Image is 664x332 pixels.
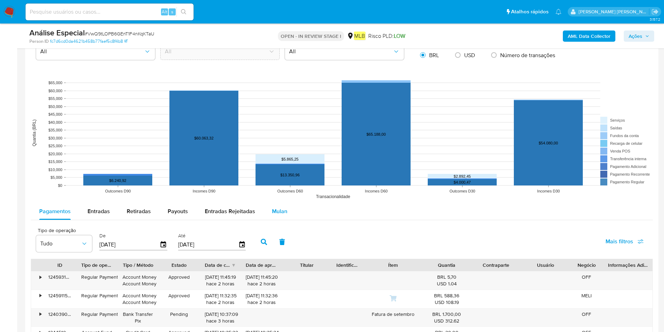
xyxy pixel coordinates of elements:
[394,32,405,40] span: LOW
[171,8,173,15] span: s
[278,31,344,41] p: OPEN - IN REVIEW STAGE I
[50,38,127,45] a: fc7d6cd0da4621b458b77faef5c8f4b8
[568,31,610,42] b: AML Data Collector
[29,38,49,45] b: Person ID
[629,31,642,42] span: Ações
[555,9,561,15] a: Notificações
[511,8,548,15] span: Atalhos rápidos
[29,27,85,38] b: Análise Especial
[624,31,654,42] button: Ações
[85,30,154,37] span: # VwQ9tLOPB6GEnT1F4nKqKTaU
[563,31,615,42] button: AML Data Collector
[650,16,660,22] span: 3.157.2
[176,7,191,17] button: search-icon
[26,7,194,16] input: Pesquise usuários ou casos...
[368,32,405,40] span: Risco PLD:
[651,8,659,15] a: Sair
[354,32,365,40] em: MLB
[162,8,167,15] span: Alt
[579,8,649,15] p: juliane.miranda@mercadolivre.com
